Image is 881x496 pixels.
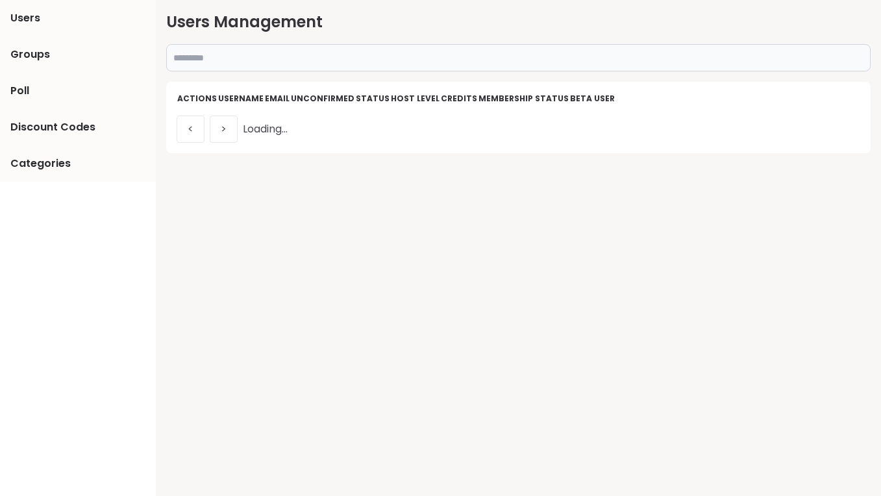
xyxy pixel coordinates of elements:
button: > [210,116,238,143]
div: Loading... [177,105,860,143]
th: Beta User [569,92,615,105]
h2: Users Management [166,10,871,34]
span: Categories [10,156,71,171]
button: < [177,116,205,143]
th: Host Level [390,92,440,105]
span: Discount Codes [10,119,95,135]
span: Users [10,10,40,26]
th: credits [440,92,478,105]
span: Groups [10,47,50,62]
th: Status [355,92,390,105]
th: Membership Status [478,92,569,105]
th: Username [217,92,264,105]
span: Poll [10,83,29,99]
th: Actions [177,92,217,105]
th: Unconfirmed [290,92,355,105]
th: Email [264,92,290,105]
